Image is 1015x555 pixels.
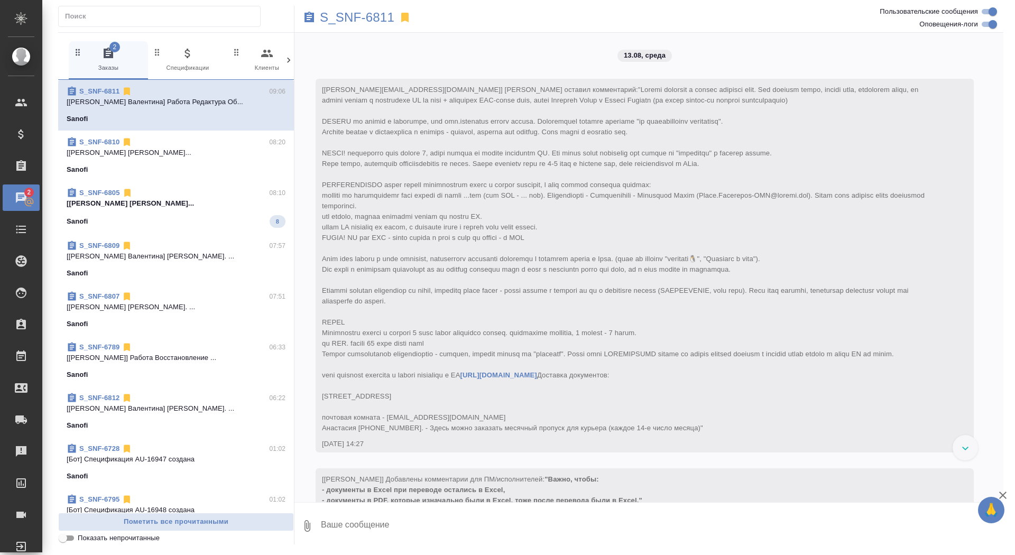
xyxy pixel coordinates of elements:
[67,353,285,363] p: [[PERSON_NAME]] Работа Восстановление ...
[269,86,285,97] p: 09:06
[122,188,133,198] svg: Отписаться
[322,439,937,449] div: [DATE] 14:27
[67,216,88,227] p: Sanofi
[152,47,162,57] svg: Зажми и перетащи, чтобы поменять порядок вкладок
[122,393,132,403] svg: Отписаться
[67,198,285,209] p: [[PERSON_NAME] [PERSON_NAME]...
[58,131,294,181] div: S_SNF-681008:20[[PERSON_NAME] [PERSON_NAME]...Sanofi
[67,114,88,124] p: Sanofi
[122,494,132,505] svg: Отписаться
[73,47,144,73] span: Заказы
[58,513,294,531] button: Пометить все прочитанными
[58,181,294,234] div: S_SNF-680508:10[[PERSON_NAME] [PERSON_NAME]...Sanofi8
[79,87,119,95] a: S_SNF-6811
[21,187,37,198] span: 2
[67,97,285,107] p: [[PERSON_NAME] Валентина] Работа Редактура Об...
[232,47,242,57] svg: Зажми и перетащи, чтобы поменять порядок вкладок
[67,369,88,380] p: Sanofi
[79,138,119,146] a: S_SNF-6810
[122,240,132,251] svg: Отписаться
[122,291,132,302] svg: Отписаться
[67,319,88,329] p: Sanofi
[67,420,88,431] p: Sanofi
[270,216,285,227] span: 8
[880,6,978,17] span: Пользовательские сообщения
[58,336,294,386] div: S_SNF-678906:33[[PERSON_NAME]] Работа Восстановление ...Sanofi
[64,516,288,528] span: Пометить все прочитанными
[65,9,260,24] input: Поиск
[67,471,88,482] p: Sanofi
[269,393,285,403] p: 06:22
[58,285,294,336] div: S_SNF-680707:51[[PERSON_NAME] [PERSON_NAME]. ...Sanofi
[320,12,394,23] a: S_SNF-6811
[978,497,1004,523] button: 🙏
[269,137,285,147] p: 08:20
[322,475,642,504] span: [[PERSON_NAME]] Добавлены комментарии для ПМ/исполнителей:
[73,47,83,57] svg: Зажми и перетащи, чтобы поменять порядок вкладок
[67,164,88,175] p: Sanofi
[232,47,302,73] span: Клиенты
[322,86,927,432] span: "Loremi dolorsit a consec adipisci elit. Sed doeiusm tempo, incidi utla, etdolorem aliqu, en admi...
[152,47,223,73] span: Спецификации
[322,86,927,432] span: [[PERSON_NAME][EMAIL_ADDRESS][DOMAIN_NAME]] [PERSON_NAME] оставил комментарий:
[67,454,285,465] p: [Бот] Спецификация AU-16947 создана
[109,42,120,52] span: 2
[79,495,119,503] a: S_SNF-6795
[122,443,132,454] svg: Отписаться
[67,403,285,414] p: [[PERSON_NAME] Валентина] [PERSON_NAME]. ...
[624,50,666,61] p: 13.08, среда
[322,475,642,504] span: "Важно, чтобы: - документы в Excel при переводе остались в Excel, - документы в PDF, которые изна...
[982,499,1000,521] span: 🙏
[269,443,285,454] p: 01:02
[79,189,120,197] a: S_SNF-6805
[67,147,285,158] p: [[PERSON_NAME] [PERSON_NAME]...
[79,394,119,402] a: S_SNF-6812
[67,505,285,515] p: [Бот] Спецификация AU-16948 создана
[79,242,119,249] a: S_SNF-6809
[3,184,40,211] a: 2
[67,302,285,312] p: [[PERSON_NAME] [PERSON_NAME]. ...
[122,342,132,353] svg: Отписаться
[269,240,285,251] p: 07:57
[122,137,132,147] svg: Отписаться
[78,533,160,543] span: Показать непрочитанные
[269,494,285,505] p: 01:02
[67,268,88,279] p: Sanofi
[269,188,285,198] p: 08:10
[79,445,119,452] a: S_SNF-6728
[58,488,294,539] div: S_SNF-679501:02[Бот] Спецификация AU-16948 созданаSanofi
[79,292,119,300] a: S_SNF-6807
[67,251,285,262] p: [[PERSON_NAME] Валентина] [PERSON_NAME]. ...
[269,291,285,302] p: 07:51
[122,86,132,97] svg: Отписаться
[79,343,119,351] a: S_SNF-6789
[58,234,294,285] div: S_SNF-680907:57[[PERSON_NAME] Валентина] [PERSON_NAME]. ...Sanofi
[269,342,285,353] p: 06:33
[58,437,294,488] div: S_SNF-672801:02[Бот] Спецификация AU-16947 созданаSanofi
[460,371,537,379] a: [URL][DOMAIN_NAME]
[58,80,294,131] div: S_SNF-681109:06[[PERSON_NAME] Валентина] Работа Редактура Об...Sanofi
[919,19,978,30] span: Оповещения-логи
[58,386,294,437] div: S_SNF-681206:22[[PERSON_NAME] Валентина] [PERSON_NAME]. ...Sanofi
